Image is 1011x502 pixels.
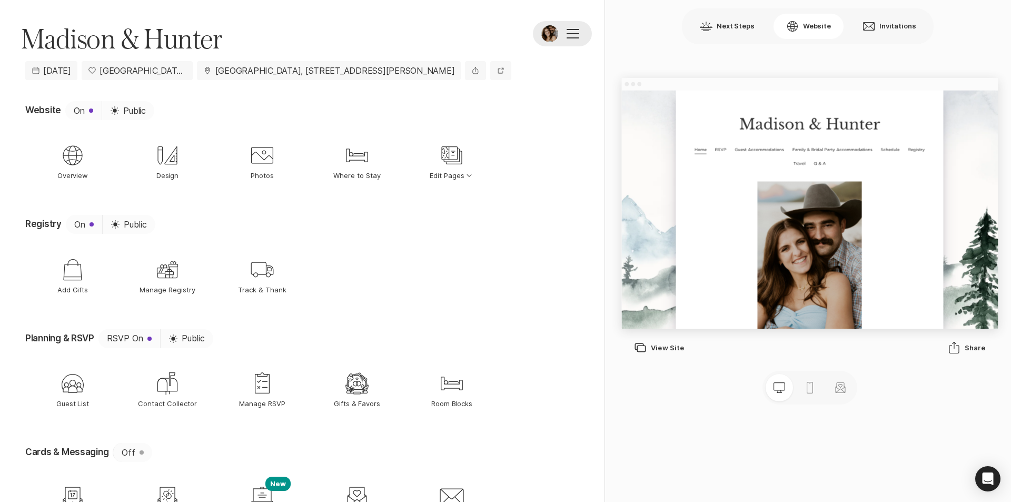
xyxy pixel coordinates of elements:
p: Track & Thank [238,285,286,294]
a: Manage RSVP [215,352,310,427]
a: Design [120,124,215,199]
div: Overview [60,143,85,168]
a: Overview [25,124,120,199]
a: Add Gifts [25,238,120,313]
a: Manage Registry [120,238,215,313]
a: Schedule [522,109,560,131]
img: Event Photo [541,25,558,42]
p: Cards & Messaging [25,446,108,459]
a: Q & A [388,136,412,159]
button: Off [113,443,152,462]
button: Share event information [465,61,486,80]
button: Public [102,215,155,234]
div: Where to Stay [344,143,370,168]
p: Photos [251,171,274,180]
button: Next Steps [687,14,767,39]
a: Family & Bridal Party Accommodations [344,109,506,131]
button: Invitations [850,14,929,39]
div: Gifts & Favors [344,371,370,396]
p: Contact Collector [138,399,196,408]
p: Manage RSVP [239,399,285,408]
a: [GEOGRAPHIC_DATA], [STREET_ADDRESS][PERSON_NAME] [197,61,461,80]
a: Contact Collector [120,352,215,427]
svg: Preview matching stationery [834,381,846,394]
div: Track & Thank [250,257,275,282]
svg: Preview mobile [803,381,816,394]
span: Madison & Hunter [21,21,222,57]
button: Website [774,14,844,39]
span: Public [124,220,147,229]
a: RSVP [189,109,212,131]
button: On [65,101,102,120]
div: Photos [250,143,275,168]
div: Design [155,143,180,168]
button: Edit Pages [404,124,499,199]
p: Website [25,104,61,117]
div: Manage Registry [155,257,180,282]
a: Room Blocks [404,352,499,427]
div: Manage RSVP [250,371,275,396]
p: Where to Stay [333,171,381,180]
a: Registry [577,109,611,131]
p: Copper Rose Ranch, East River Road, Livingston, MT, USA [100,64,186,77]
div: View Site [634,341,684,354]
div: Contact Collector [155,371,180,396]
p: Overview [57,171,88,180]
div: Guest List [60,371,85,396]
button: RSVP On [98,329,160,348]
p: Guest List [56,399,90,408]
p: New [265,477,291,490]
a: Preview website [490,61,511,80]
div: Open Intercom Messenger [975,466,1000,491]
p: Gifts & Favors [334,399,381,408]
span: [DATE] [43,64,71,77]
p: Planning & RSVP [25,332,94,345]
button: On [66,215,102,234]
div: Share [947,341,985,354]
span: Public [123,104,146,117]
a: Guest Accommodations [229,109,328,131]
a: [GEOGRAPHIC_DATA], [GEOGRAPHIC_DATA], [GEOGRAPHIC_DATA], [GEOGRAPHIC_DATA], [GEOGRAPHIC_DATA] [82,61,193,80]
a: [DATE] [25,61,77,80]
a: Gifts & Favors [310,352,404,427]
a: Public [102,101,154,120]
span: Public [182,333,205,343]
p: Design [156,171,179,180]
svg: Preview desktop [772,381,785,394]
div: Edit Pages [439,143,464,168]
p: Room Blocks [431,399,473,408]
p: Edit Pages [430,171,474,180]
a: Home [147,109,172,131]
div: Add Gifts [60,257,85,282]
a: Track & Thank [215,238,310,313]
a: Where to Stay [310,124,404,199]
a: Photos [215,124,310,199]
button: Public [160,329,213,348]
a: Travel [346,136,371,159]
p: Registry [25,218,62,231]
div: Room Blocks [439,371,464,396]
p: Add Gifts [57,285,88,294]
p: Manage Registry [140,285,195,294]
a: Guest List [25,352,120,427]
